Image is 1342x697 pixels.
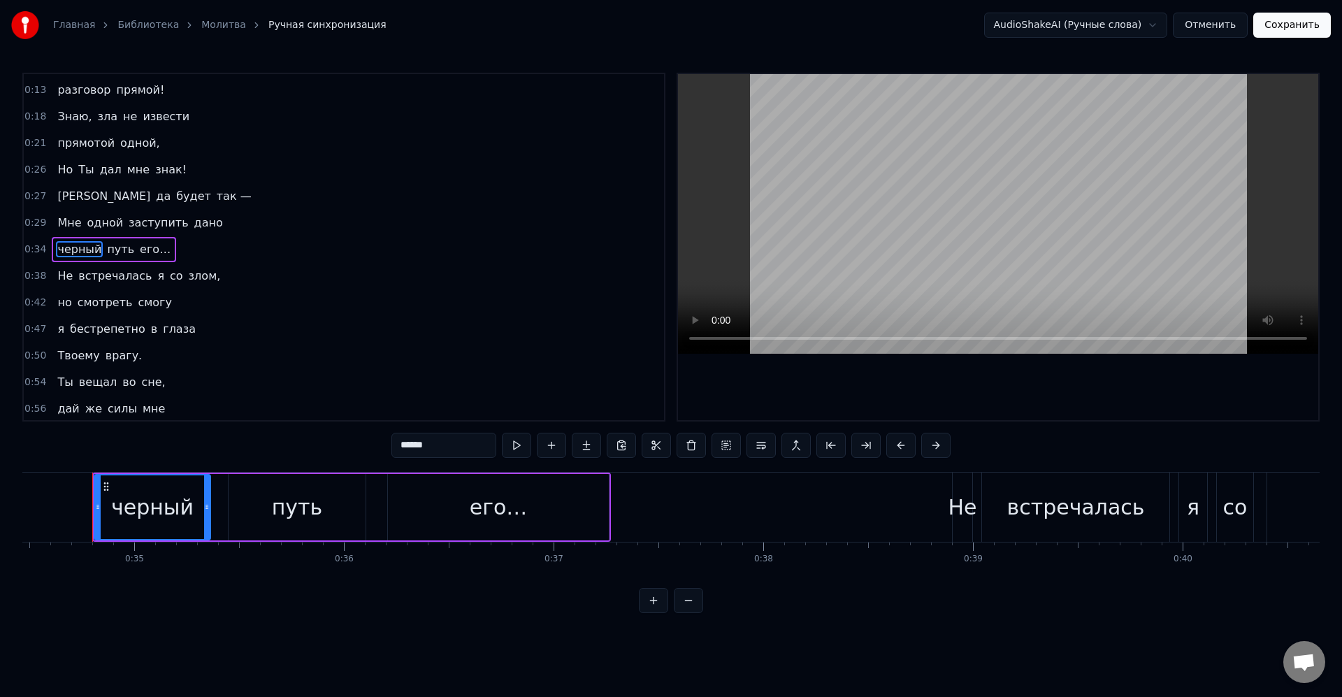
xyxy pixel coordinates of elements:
span: 0:50 [24,349,46,363]
span: Твоему [56,347,101,364]
span: бестрепетно [68,321,147,337]
span: да [154,188,172,204]
span: Не [56,268,74,284]
img: youka [11,11,39,39]
span: вещал [78,374,118,390]
span: Но [56,161,74,178]
div: 0:35 [125,554,144,565]
span: сне, [140,374,166,390]
div: путь [272,491,323,523]
span: во [121,374,137,390]
span: я [156,268,166,284]
div: черный [111,491,194,523]
div: 0:36 [335,554,354,565]
span: черный [56,241,103,257]
span: дай [56,401,80,417]
a: Главная [53,18,95,32]
span: 0:47 [24,322,46,336]
a: Молитва [201,18,246,32]
span: Ты [56,374,74,390]
span: не [122,108,138,124]
span: Ручная синхронизация [268,18,387,32]
div: со [1223,491,1248,523]
span: 0:34 [24,243,46,257]
span: будет [175,188,212,204]
span: разговор [56,82,112,98]
span: прямой! [115,82,166,98]
span: 0:13 [24,83,46,97]
span: заступить [127,215,190,231]
span: силы [106,401,138,417]
span: я [56,321,66,337]
span: 0:26 [24,163,46,177]
a: Библиотека [117,18,179,32]
div: я [1187,491,1199,523]
span: 0:29 [24,216,46,230]
span: мне [126,161,151,178]
span: его… [138,241,172,257]
div: 0:38 [754,554,773,565]
span: так — [215,188,253,204]
span: со [168,268,185,284]
span: глаза [161,321,197,337]
span: злом, [187,268,222,284]
span: прямотой [56,135,116,151]
span: [PERSON_NAME] [56,188,152,204]
span: 0:38 [24,269,46,283]
span: Знаю, [56,108,93,124]
span: смогу [136,294,173,310]
div: 0:37 [544,554,563,565]
span: Ты [77,161,95,178]
div: встречалась [1007,491,1145,523]
span: знак! [154,161,188,178]
span: извести [141,108,191,124]
span: 0:21 [24,136,46,150]
span: одной, [119,135,161,151]
span: в [150,321,159,337]
div: его… [470,491,528,523]
span: 0:27 [24,189,46,203]
div: 0:39 [964,554,983,565]
span: одной [86,215,125,231]
span: 0:54 [24,375,46,389]
span: встречалась [77,268,153,284]
span: же [84,401,103,417]
span: 0:42 [24,296,46,310]
nav: breadcrumb [53,18,387,32]
span: врагу. [104,347,143,364]
span: 0:56 [24,402,46,416]
span: Мне [56,215,82,231]
span: зла [96,108,120,124]
span: 0:18 [24,110,46,124]
span: путь [106,241,136,257]
a: Открытый чат [1283,641,1325,683]
div: Не [948,491,977,523]
span: дал [99,161,123,178]
span: смотреть [76,294,134,310]
div: 0:40 [1174,554,1192,565]
button: Отменить [1173,13,1248,38]
span: мне [141,401,166,417]
span: дано [193,215,224,231]
button: Сохранить [1253,13,1331,38]
span: но [56,294,73,310]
